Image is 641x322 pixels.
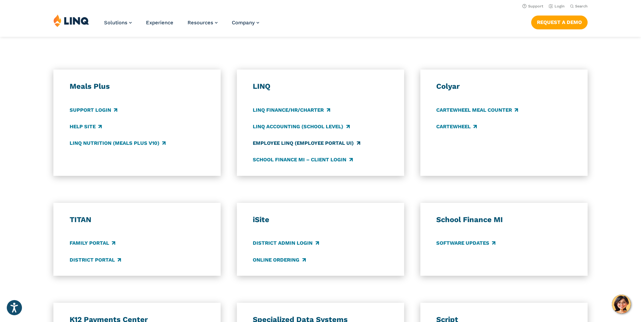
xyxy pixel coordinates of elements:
a: Experience [146,20,173,26]
a: Online Ordering [253,256,305,264]
span: Search [575,4,588,8]
a: Support Login [70,106,117,114]
h3: School Finance MI [436,215,571,224]
a: Resources [188,20,218,26]
a: Family Portal [70,240,115,247]
a: Company [232,20,259,26]
h3: Meals Plus [70,82,205,91]
nav: Primary Navigation [104,14,259,36]
a: District Portal [70,256,121,264]
a: District Admin Login [253,240,319,247]
img: LINQ | K‑12 Software [53,14,89,27]
a: Help Site [70,123,102,130]
a: CARTEWHEEL [436,123,477,130]
a: LINQ Nutrition (Meals Plus v10) [70,139,166,147]
a: Login [549,4,565,8]
span: Resources [188,20,213,26]
a: Request a Demo [531,16,588,29]
span: Company [232,20,255,26]
span: Solutions [104,20,127,26]
h3: Colyar [436,82,571,91]
button: Open Search Bar [570,4,588,9]
nav: Button Navigation [531,14,588,29]
a: Employee LINQ (Employee Portal UI) [253,139,360,147]
h3: iSite [253,215,388,224]
h3: LINQ [253,82,388,91]
a: LINQ Finance/HR/Charter [253,106,330,114]
button: Hello, have a question? Let’s chat. [612,295,631,314]
a: Support [522,4,543,8]
a: LINQ Accounting (school level) [253,123,349,130]
a: School Finance MI – Client Login [253,156,352,163]
a: Solutions [104,20,132,26]
a: Software Updates [436,240,495,247]
a: CARTEWHEEL Meal Counter [436,106,518,114]
h3: TITAN [70,215,205,224]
